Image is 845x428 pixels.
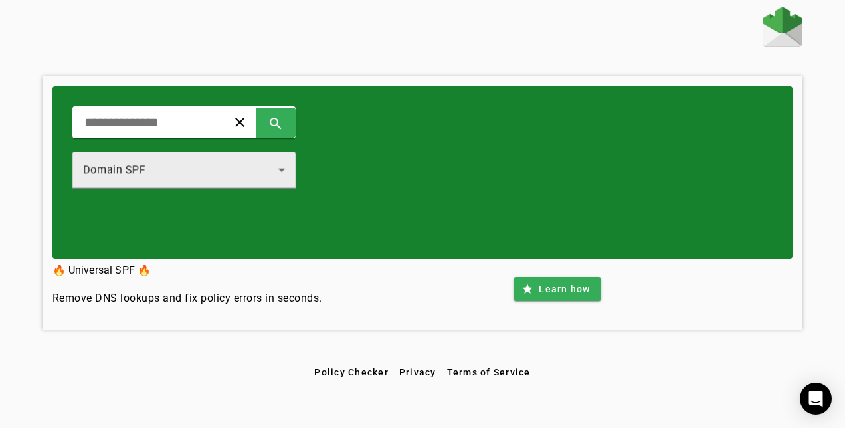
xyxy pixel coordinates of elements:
[539,282,590,296] span: Learn how
[52,261,322,280] h3: 🔥 Universal SPF 🔥
[314,367,389,377] span: Policy Checker
[309,360,394,384] button: Policy Checker
[800,383,832,415] div: Open Intercom Messenger
[763,7,802,47] img: Fraudmarc Logo
[447,367,531,377] span: Terms of Service
[442,360,536,384] button: Terms of Service
[763,7,802,50] a: Home
[514,277,601,301] button: Learn how
[52,290,322,306] h4: Remove DNS lookups and fix policy errors in seconds.
[399,367,436,377] span: Privacy
[394,360,442,384] button: Privacy
[83,163,145,176] span: Domain SPF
